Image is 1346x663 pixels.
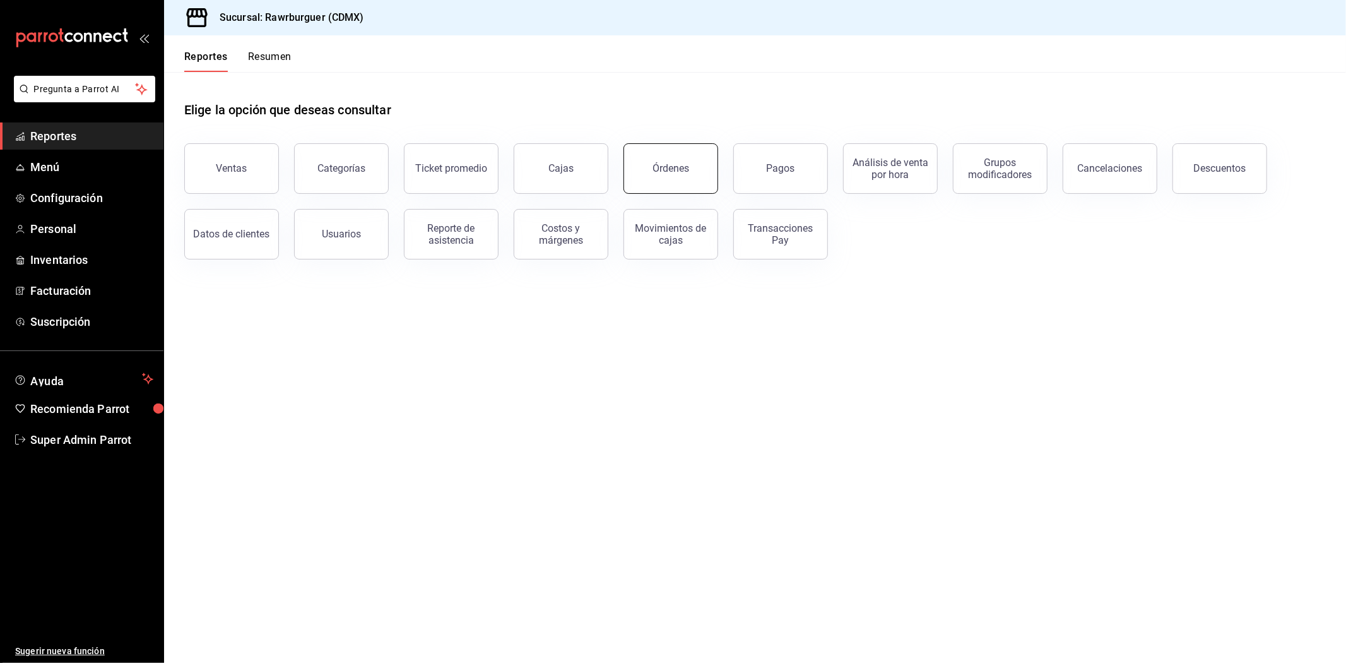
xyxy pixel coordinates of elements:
div: Ticket promedio [415,162,487,174]
div: Reporte de asistencia [412,222,490,246]
button: open_drawer_menu [139,33,149,43]
span: Ayuda [30,371,137,386]
button: Movimientos de cajas [623,209,718,260]
div: Datos de clientes [194,228,270,240]
button: Órdenes [623,143,718,194]
a: Pregunta a Parrot AI [9,92,155,105]
button: Descuentos [1172,143,1267,194]
span: Facturación [30,282,153,299]
button: Transacciones Pay [733,209,828,260]
button: Pregunta a Parrot AI [14,76,155,102]
div: Descuentos [1194,162,1246,174]
div: Pagos [767,162,795,174]
button: Cancelaciones [1063,143,1157,194]
div: Transacciones Pay [741,222,820,246]
div: Usuarios [322,228,361,240]
div: Ventas [216,162,247,174]
span: Inventarios [30,251,153,268]
button: Grupos modificadores [953,143,1048,194]
span: Recomienda Parrot [30,400,153,417]
div: Órdenes [652,162,689,174]
button: Categorías [294,143,389,194]
button: Ticket promedio [404,143,499,194]
span: Configuración [30,189,153,206]
button: Usuarios [294,209,389,260]
button: Costos y márgenes [514,209,608,260]
a: Cajas [514,143,608,194]
div: Análisis de venta por hora [851,157,930,181]
button: Análisis de venta por hora [843,143,938,194]
span: Reportes [30,128,153,145]
h3: Sucursal: Rawrburguer (CDMX) [210,10,364,25]
span: Pregunta a Parrot AI [34,83,136,96]
span: Sugerir nueva función [15,645,153,658]
button: Reportes [184,51,228,72]
h1: Elige la opción que deseas consultar [184,100,391,119]
span: Suscripción [30,313,153,330]
button: Resumen [248,51,292,72]
div: Cancelaciones [1078,162,1143,174]
button: Ventas [184,143,279,194]
button: Datos de clientes [184,209,279,260]
button: Reporte de asistencia [404,209,499,260]
div: Movimientos de cajas [632,222,710,246]
div: Costos y márgenes [522,222,600,246]
div: Cajas [548,161,574,176]
div: navigation tabs [184,51,292,72]
div: Grupos modificadores [961,157,1039,181]
span: Personal [30,220,153,237]
span: Super Admin Parrot [30,431,153,448]
div: Categorías [317,162,365,174]
button: Pagos [733,143,828,194]
span: Menú [30,158,153,176]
